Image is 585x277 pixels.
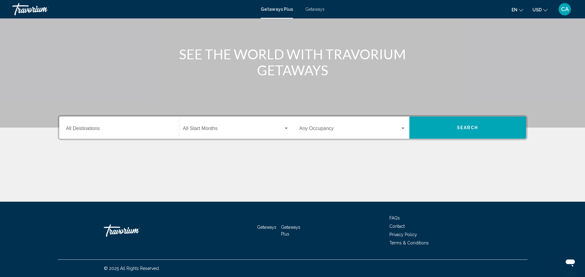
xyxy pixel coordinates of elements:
a: Getaways [257,225,276,230]
a: Privacy Policy [389,232,417,237]
span: CA [561,6,569,12]
span: © 2025 All Rights Reserved. [104,266,160,271]
button: User Menu [557,3,573,16]
a: FAQs [389,216,400,220]
a: Getaways Plus [281,225,300,236]
a: Contact [389,224,405,229]
a: Terms & Conditions [389,240,429,245]
span: en [512,7,517,12]
button: Search [409,117,526,139]
a: Getaways [305,7,325,12]
div: Search widget [59,117,526,139]
span: Search [457,125,478,130]
a: Travorium [104,221,165,240]
button: Change currency [532,5,548,14]
a: Travorium [12,3,255,15]
iframe: Button to launch messaging window [560,252,580,272]
a: Getaways Plus [261,7,293,12]
span: USD [532,7,542,12]
button: Change language [512,5,523,14]
h1: SEE THE WORLD WITH TRAVORIUM GETAWAYS [177,46,408,78]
